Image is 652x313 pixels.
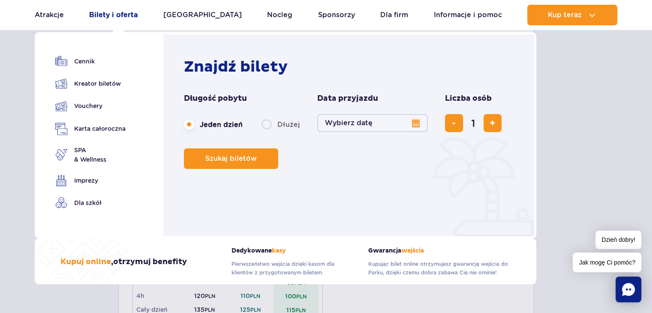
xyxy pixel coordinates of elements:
a: Dla szkół [55,197,126,209]
a: Imprezy [55,175,126,187]
a: Karta całoroczna [55,123,126,135]
h2: Znajdź bilety [184,57,518,76]
a: Kreator biletów [55,78,126,90]
button: dodaj bilet [484,114,502,132]
strong: Gwarancja [368,247,511,254]
span: Długość pobytu [184,93,247,104]
span: SPA & Wellness [74,145,106,164]
a: Nocleg [267,5,292,25]
a: Informacje i pomoc [434,5,502,25]
span: wejścia [401,247,424,254]
button: Szukaj biletów [184,148,278,169]
strong: Dedykowane [231,247,355,254]
span: Kupuj online [60,257,111,267]
a: Sponsorzy [318,5,355,25]
button: Wybierz datę [317,114,428,132]
a: Cennik [55,55,126,67]
span: Liczba osób [445,93,492,104]
label: Dłużej [261,115,300,133]
span: Dzień dobry! [595,231,641,249]
a: Atrakcje [35,5,64,25]
h3: , otrzymuj benefity [60,257,187,267]
span: kasy [272,247,286,254]
a: [GEOGRAPHIC_DATA] [163,5,242,25]
span: Kup teraz [548,11,582,19]
button: Kup teraz [527,5,617,25]
a: SPA& Wellness [55,145,126,164]
label: Jeden dzień [184,115,243,133]
div: Chat [616,277,641,302]
a: Bilety i oferta [89,5,138,25]
a: Vouchery [55,100,126,112]
p: Kupując bilet online otrzymujesz gwarancję wejścia do Parku, dzięki czemu dobra zabawa Cię nie om... [368,260,511,277]
span: Jak mogę Ci pomóc? [573,253,641,272]
button: usuń bilet [445,114,463,132]
span: Szukaj biletów [205,155,257,163]
form: Planowanie wizyty w Park of Poland [184,93,518,169]
p: Pierwszeństwo wejścia dzięki kasom dla klientów z przygotowanym biletem. [231,260,355,277]
span: Data przyjazdu [317,93,378,104]
input: liczba biletów [463,113,484,133]
a: Dla firm [380,5,408,25]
